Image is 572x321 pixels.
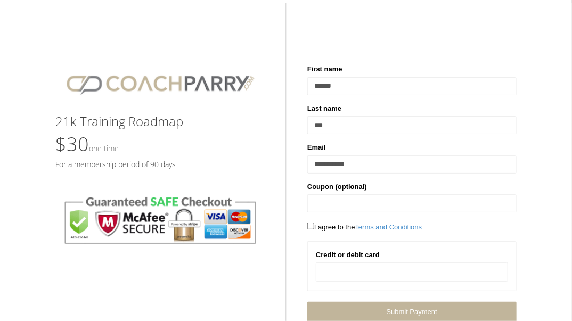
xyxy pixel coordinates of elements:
label: Credit or debit card [316,250,380,260]
iframe: Sicherer Eingaberahmen für Kartenzahlungen [323,268,501,277]
span: $30 [56,131,119,157]
a: Terms and Conditions [355,223,422,231]
h5: For a membership period of 90 days [56,160,265,168]
label: Last name [307,103,341,114]
h3: 21k Training Roadmap [56,114,265,128]
label: Coupon (optional) [307,182,367,192]
span: Submit Payment [387,308,437,316]
span: I agree to the [307,223,422,231]
label: First name [307,64,342,75]
img: CPlogo.png [56,64,265,104]
small: One time [89,143,119,153]
label: Email [307,142,326,153]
